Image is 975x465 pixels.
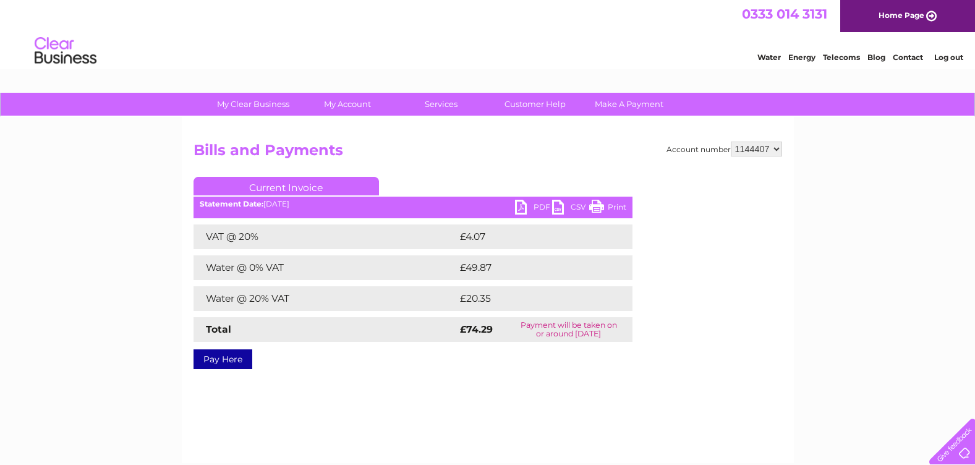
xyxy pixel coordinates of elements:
a: Current Invoice [194,177,379,195]
a: Pay Here [194,349,252,369]
a: PDF [515,200,552,218]
td: £20.35 [457,286,607,311]
a: Customer Help [484,93,586,116]
td: VAT @ 20% [194,224,457,249]
a: Telecoms [823,53,860,62]
a: CSV [552,200,589,218]
a: Log out [934,53,963,62]
div: Clear Business is a trading name of Verastar Limited (registered in [GEOGRAPHIC_DATA] No. 3667643... [196,7,780,60]
b: Statement Date: [200,199,263,208]
td: £49.87 [457,255,608,280]
a: Contact [893,53,923,62]
a: Water [757,53,781,62]
td: Payment will be taken on or around [DATE] [505,317,632,342]
a: Services [390,93,492,116]
a: Make A Payment [578,93,680,116]
td: Water @ 20% VAT [194,286,457,311]
img: logo.png [34,32,97,70]
h2: Bills and Payments [194,142,782,165]
strong: £74.29 [460,323,493,335]
div: Account number [666,142,782,156]
a: 0333 014 3131 [742,6,827,22]
td: Water @ 0% VAT [194,255,457,280]
div: [DATE] [194,200,632,208]
a: Print [589,200,626,218]
td: £4.07 [457,224,603,249]
a: Blog [867,53,885,62]
a: My Account [296,93,398,116]
a: Energy [788,53,815,62]
a: My Clear Business [202,93,304,116]
strong: Total [206,323,231,335]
